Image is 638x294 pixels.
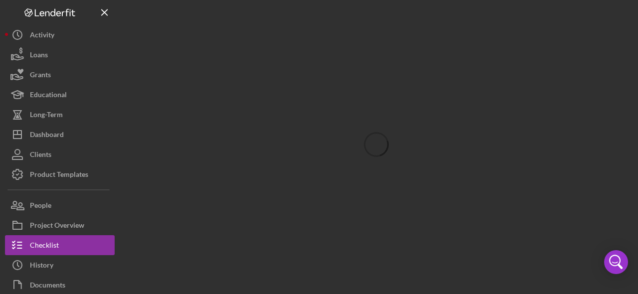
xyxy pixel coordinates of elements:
div: Checklist [30,235,59,258]
div: Dashboard [30,125,64,147]
button: History [5,255,115,275]
button: Long-Term [5,105,115,125]
button: Checklist [5,235,115,255]
button: People [5,195,115,215]
div: Product Templates [30,164,88,187]
button: Project Overview [5,215,115,235]
button: Educational [5,85,115,105]
div: Educational [30,85,67,107]
div: Open Intercom Messenger [604,250,628,274]
div: Clients [30,145,51,167]
div: Activity [30,25,54,47]
button: Clients [5,145,115,164]
div: Long-Term [30,105,63,127]
div: Grants [30,65,51,87]
div: History [30,255,53,278]
div: Loans [30,45,48,67]
button: Product Templates [5,164,115,184]
div: Project Overview [30,215,84,238]
button: Activity [5,25,115,45]
button: Dashboard [5,125,115,145]
div: People [30,195,51,218]
button: Grants [5,65,115,85]
button: Loans [5,45,115,65]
